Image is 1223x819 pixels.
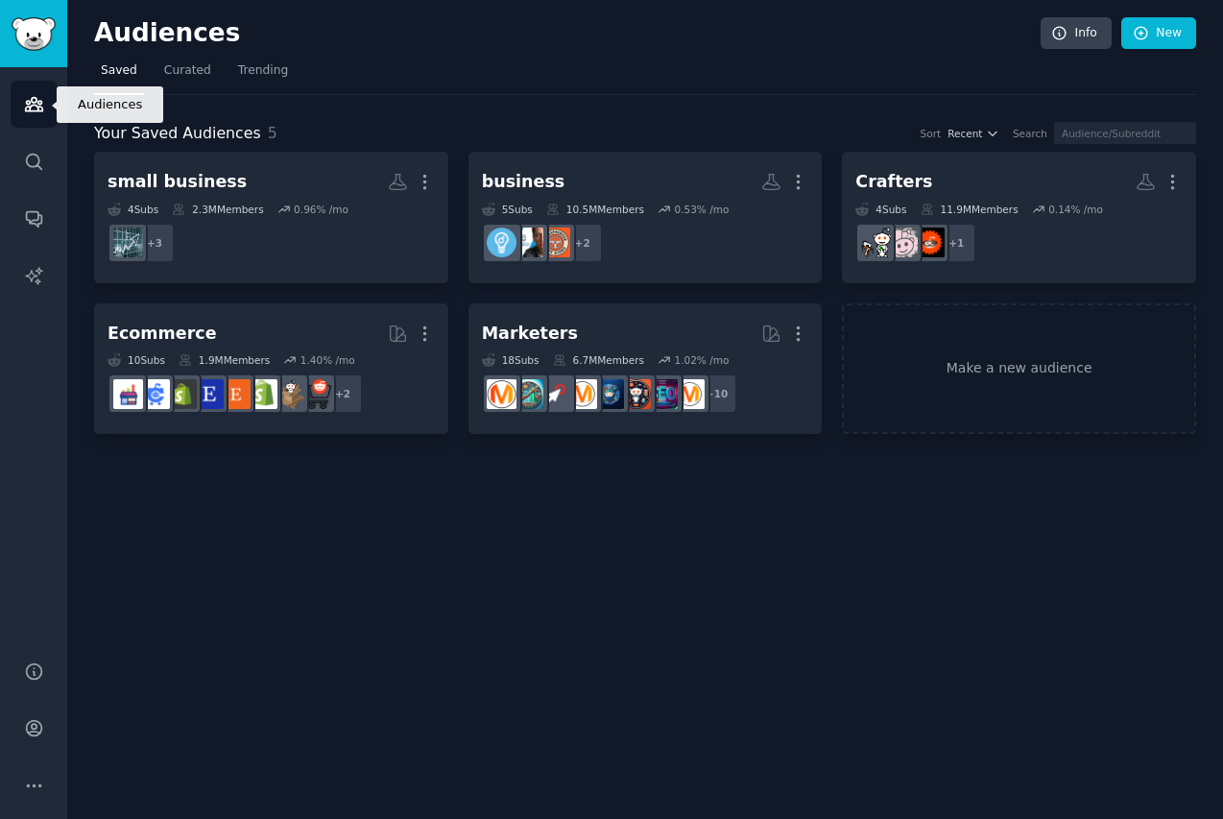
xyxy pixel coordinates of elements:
span: Trending [238,62,288,80]
img: somethingimade [888,228,918,257]
div: 6.7M Members [553,353,644,367]
a: Curated [157,56,218,95]
span: 5 [268,124,277,142]
div: 10 Sub s [108,353,165,367]
a: Info [1041,17,1112,50]
div: Search [1013,127,1047,140]
div: Ecommerce [108,322,217,346]
div: 5 Sub s [482,203,533,216]
img: Etsy [221,379,251,409]
div: + 10 [697,373,737,414]
div: 2.3M Members [172,203,263,216]
img: ecommerce [301,379,331,409]
div: 4 Sub s [108,203,158,216]
img: shopify [248,379,277,409]
div: 0.14 % /mo [1048,203,1103,216]
a: small business4Subs2.3MMembers0.96% /mo+3SmallBusinessSellers [94,152,448,283]
a: Ecommerce10Subs1.9MMembers1.40% /mo+2ecommercedropshipshopifyEtsyEtsySellersreviewmyshopifyecomme... [94,303,448,435]
a: Trending [231,56,295,95]
img: SEO [648,379,678,409]
img: crafts [861,228,891,257]
img: marketing [675,379,705,409]
img: EtsySellers [194,379,224,409]
div: 10.5M Members [546,203,644,216]
img: PPC [540,379,570,409]
div: Crafters [855,170,932,194]
img: ecommercemarketing [140,379,170,409]
img: socialmedia [621,379,651,409]
img: GummySearch logo [12,17,56,51]
img: content_marketing [487,379,516,409]
span: Recent [947,127,982,140]
div: Sort [921,127,942,140]
div: + 3 [134,223,175,263]
img: sweatystartup [514,228,543,257]
span: Saved [101,62,137,80]
div: 1.02 % /mo [674,353,729,367]
a: Marketers18Subs6.7MMembers1.02% /mo+10marketingSEOsocialmediadigital_marketingadvertisingPPCAffil... [468,303,823,435]
div: + 1 [936,223,976,263]
img: advertising [567,379,597,409]
a: Saved [94,56,144,95]
div: 11.9M Members [921,203,1019,216]
button: Recent [947,127,999,140]
div: 0.96 % /mo [294,203,348,216]
h2: Audiences [94,18,1041,49]
input: Audience/Subreddit [1054,122,1196,144]
img: Affiliatemarketing [514,379,543,409]
img: SmallBusinessSellers [113,228,143,257]
div: Marketers [482,322,578,346]
div: 4 Sub s [855,203,906,216]
img: EntrepreneurRideAlong [540,228,570,257]
img: dropship [275,379,304,409]
div: 1.9M Members [179,353,270,367]
img: reviewmyshopify [167,379,197,409]
div: 1.40 % /mo [300,353,355,367]
div: + 2 [323,373,363,414]
img: ecommerce_growth [113,379,143,409]
div: 18 Sub s [482,353,540,367]
img: digital_marketing [594,379,624,409]
div: business [482,170,565,194]
img: woodworking [915,228,945,257]
span: Curated [164,62,211,80]
a: Make a new audience [842,303,1196,435]
a: New [1121,17,1196,50]
div: small business [108,170,247,194]
span: Your Saved Audiences [94,122,261,146]
a: business5Subs10.5MMembers0.53% /mo+2EntrepreneurRideAlongsweatystartupEntrepreneur [468,152,823,283]
img: Entrepreneur [487,228,516,257]
a: Crafters4Subs11.9MMembers0.14% /mo+1woodworkingsomethingimadecrafts [842,152,1196,283]
div: + 2 [563,223,603,263]
div: 0.53 % /mo [674,203,729,216]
